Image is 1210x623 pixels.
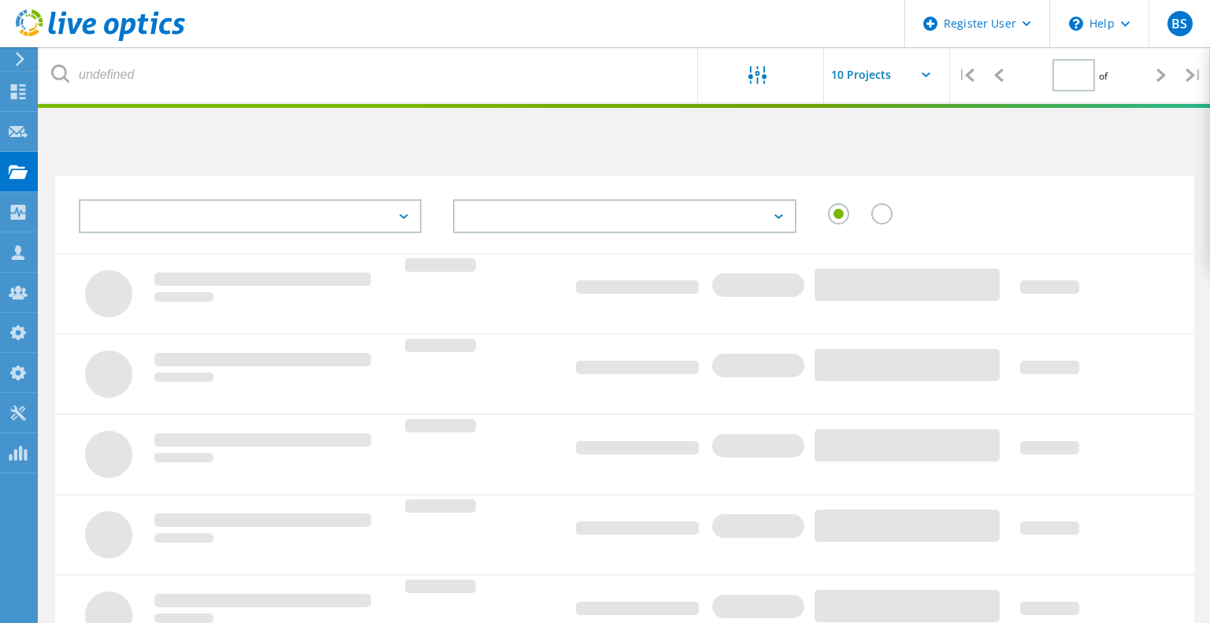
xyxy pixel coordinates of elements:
input: undefined [39,47,699,102]
span: of [1099,69,1108,83]
span: BS [1171,17,1187,30]
div: | [1178,47,1210,103]
svg: \n [1069,17,1083,31]
a: Live Optics Dashboard [16,33,185,44]
div: | [950,47,982,103]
